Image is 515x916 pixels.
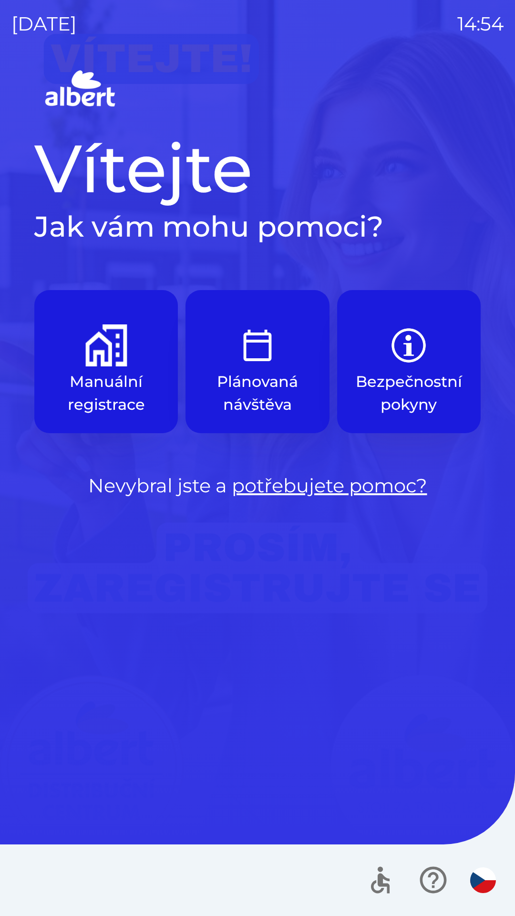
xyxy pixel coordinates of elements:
[208,370,306,416] p: Plánovaná návštěva
[34,290,178,433] button: Manuální registrace
[57,370,155,416] p: Manuální registrace
[356,370,462,416] p: Bezpečnostní pokyny
[34,128,481,209] h1: Vítejte
[34,471,481,500] p: Nevybral jste a
[85,324,127,366] img: d73f94ca-8ab6-4a86-aa04-b3561b69ae4e.png
[232,474,427,497] a: potřebujete pomoc?
[34,209,481,244] h2: Jak vám mohu pomoci?
[11,10,77,38] p: [DATE]
[337,290,481,433] button: Bezpečnostní pokyny
[185,290,329,433] button: Plánovaná návštěva
[470,867,496,893] img: cs flag
[457,10,504,38] p: 14:54
[34,67,481,113] img: Logo
[388,324,430,366] img: b85e123a-dd5f-4e82-bd26-90b222bbbbcf.png
[237,324,278,366] img: e9efe3d3-6003-445a-8475-3fd9a2e5368f.png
